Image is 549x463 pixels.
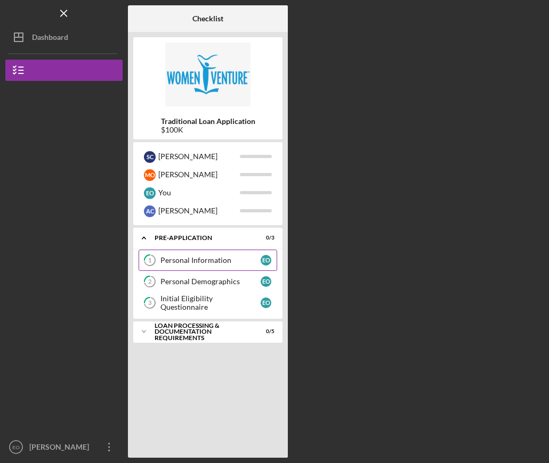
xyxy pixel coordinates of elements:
[261,276,271,287] div: E O
[160,277,261,286] div: Personal Demographics
[155,235,248,241] div: Pre-Application
[139,271,277,292] a: 2Personal DemographicsEO
[148,278,151,285] tspan: 2
[192,14,223,23] b: Checklist
[144,169,156,181] div: M O
[155,323,248,341] div: Loan Processing & Documentation Requirements
[158,147,240,166] div: [PERSON_NAME]
[160,256,261,264] div: Personal Information
[261,297,271,308] div: E O
[5,27,123,48] button: Dashboard
[148,300,151,307] tspan: 3
[144,187,156,199] div: E O
[148,257,151,264] tspan: 1
[12,444,20,450] text: EO
[139,250,277,271] a: 1Personal InformationEO
[144,151,156,163] div: S C
[144,205,156,217] div: A C
[261,255,271,266] div: E O
[255,328,274,335] div: 0 / 5
[255,235,274,241] div: 0 / 3
[139,292,277,313] a: 3Initial Eligibility QuestionnaireEO
[27,436,96,460] div: [PERSON_NAME]
[161,117,255,126] b: Traditional Loan Application
[160,294,261,311] div: Initial Eligibility Questionnaire
[133,43,282,106] img: Product logo
[158,166,240,184] div: [PERSON_NAME]
[161,126,255,134] div: $100K
[158,202,240,220] div: [PERSON_NAME]
[5,436,123,458] button: EO[PERSON_NAME]
[32,27,68,51] div: Dashboard
[158,184,240,202] div: You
